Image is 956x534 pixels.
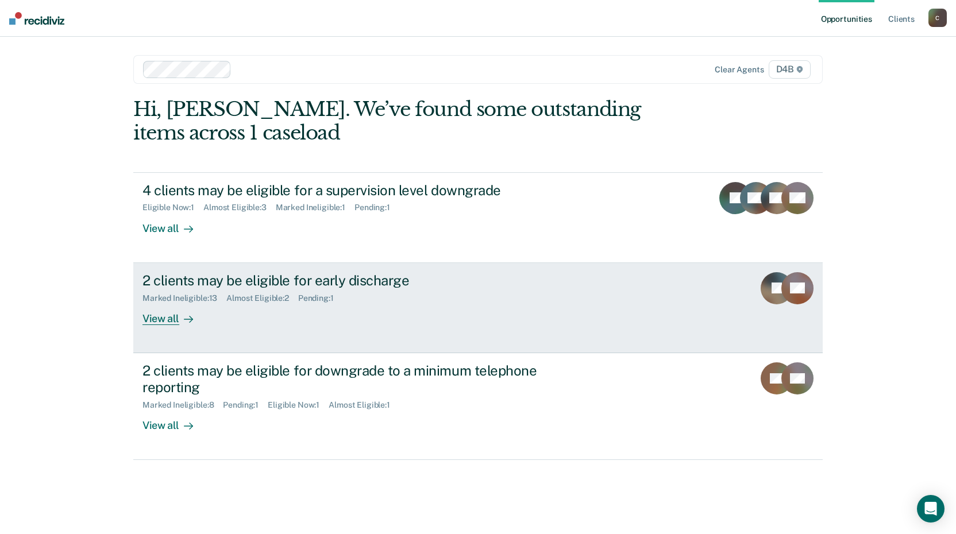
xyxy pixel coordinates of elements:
a: 4 clients may be eligible for a supervision level downgradeEligible Now:1Almost Eligible:3Marked ... [133,172,823,263]
div: 2 clients may be eligible for downgrade to a minimum telephone reporting [142,362,546,396]
div: Almost Eligible : 3 [203,203,276,212]
span: D4B [769,60,811,79]
div: Marked Ineligible : 8 [142,400,223,410]
div: View all [142,303,207,325]
div: Almost Eligible : 1 [329,400,399,410]
div: Eligible Now : 1 [142,203,203,212]
div: 4 clients may be eligible for a supervision level downgrade [142,182,546,199]
a: 2 clients may be eligible for early dischargeMarked Ineligible:13Almost Eligible:2Pending:1View all [133,263,823,353]
div: Pending : 1 [354,203,399,212]
div: Pending : 1 [298,293,343,303]
div: View all [142,212,207,235]
button: C [928,9,947,27]
div: 2 clients may be eligible for early discharge [142,272,546,289]
a: 2 clients may be eligible for downgrade to a minimum telephone reportingMarked Ineligible:8Pendin... [133,353,823,460]
img: Recidiviz [9,12,64,25]
div: View all [142,409,207,432]
div: Marked Ineligible : 1 [276,203,354,212]
div: Hi, [PERSON_NAME]. We’ve found some outstanding items across 1 caseload [133,98,685,145]
div: Pending : 1 [223,400,268,410]
div: Marked Ineligible : 13 [142,293,226,303]
div: Eligible Now : 1 [268,400,329,410]
div: Open Intercom Messenger [917,495,945,523]
div: Clear agents [715,65,764,75]
div: Almost Eligible : 2 [226,293,298,303]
